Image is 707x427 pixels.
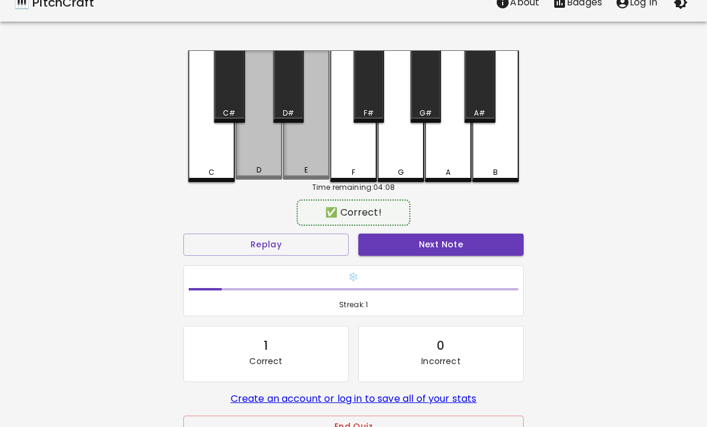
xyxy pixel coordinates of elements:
[419,108,432,119] div: G#
[446,167,451,178] div: A
[231,392,477,405] a: Create an account or log in to save all of your stats
[358,234,524,256] button: Next Note
[256,165,261,175] div: D
[352,167,355,178] div: F
[398,167,404,178] div: G
[188,182,519,193] div: Time remaining: 04:08
[283,108,294,119] div: D#
[189,271,518,284] h6: ❄️
[493,167,498,178] div: B
[209,167,214,178] div: C
[189,299,518,311] span: Streak: 1
[303,205,404,220] div: ✅ Correct!
[437,336,445,355] div: 0
[223,108,235,119] div: C#
[264,336,268,355] div: 1
[249,355,282,367] p: Correct
[183,234,349,256] button: Replay
[364,108,374,119] div: F#
[304,165,308,175] div: E
[421,355,460,367] p: Incorrect
[474,108,485,119] div: A#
